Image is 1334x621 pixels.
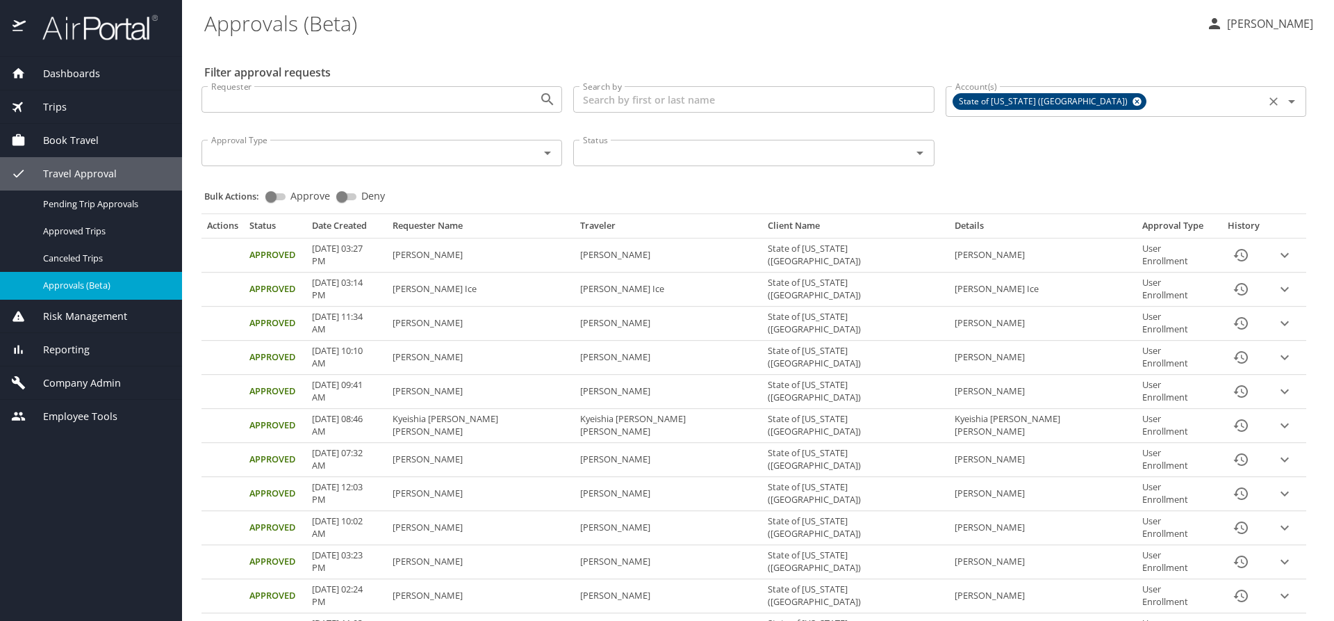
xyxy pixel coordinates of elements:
[387,341,575,375] td: [PERSON_NAME]
[575,239,762,273] td: [PERSON_NAME]
[387,443,575,477] td: [PERSON_NAME]
[244,579,306,613] td: Approved
[949,443,1137,477] td: [PERSON_NAME]
[387,545,575,579] td: [PERSON_NAME]
[244,477,306,511] td: Approved
[575,443,762,477] td: [PERSON_NAME]
[1274,415,1295,436] button: expand row
[575,409,762,443] td: Kyeishia [PERSON_NAME] [PERSON_NAME]
[1274,279,1295,300] button: expand row
[573,86,934,113] input: Search by first or last name
[949,307,1137,341] td: [PERSON_NAME]
[26,342,90,357] span: Reporting
[762,443,948,477] td: State of [US_STATE] ([GEOGRAPHIC_DATA])
[26,309,127,324] span: Risk Management
[1274,347,1295,368] button: expand row
[949,273,1137,307] td: [PERSON_NAME] Ice
[387,273,575,307] td: [PERSON_NAME] Ice
[290,191,330,201] span: Approve
[306,273,387,307] td: [DATE] 03:14 PM
[910,143,930,163] button: Open
[1274,517,1295,538] button: expand row
[1137,307,1219,341] td: User Enrollment
[1137,341,1219,375] td: User Enrollment
[949,341,1137,375] td: [PERSON_NAME]
[306,443,387,477] td: [DATE] 07:32 AM
[762,375,948,409] td: State of [US_STATE] ([GEOGRAPHIC_DATA])
[204,1,1195,45] h1: Approvals (Beta)
[1137,273,1219,307] td: User Enrollment
[1224,307,1258,340] button: History
[1137,511,1219,545] td: User Enrollment
[1137,409,1219,443] td: User Enrollment
[43,252,165,265] span: Canceled Trips
[575,545,762,579] td: [PERSON_NAME]
[387,239,575,273] td: [PERSON_NAME]
[43,225,165,238] span: Approved Trips
[1224,273,1258,306] button: History
[26,99,67,115] span: Trips
[387,307,575,341] td: [PERSON_NAME]
[1274,483,1295,504] button: expand row
[26,66,100,81] span: Dashboards
[204,190,270,202] p: Bulk Actions:
[1274,381,1295,402] button: expand row
[387,477,575,511] td: [PERSON_NAME]
[575,477,762,511] td: [PERSON_NAME]
[762,273,948,307] td: State of [US_STATE] ([GEOGRAPHIC_DATA])
[762,477,948,511] td: State of [US_STATE] ([GEOGRAPHIC_DATA])
[1137,545,1219,579] td: User Enrollment
[201,220,244,238] th: Actions
[953,95,1136,109] span: State of [US_STATE] ([GEOGRAPHIC_DATA])
[13,14,27,41] img: icon-airportal.png
[27,14,158,41] img: airportal-logo.png
[387,511,575,545] td: [PERSON_NAME]
[306,220,387,238] th: Date Created
[1224,341,1258,374] button: History
[1224,579,1258,613] button: History
[1137,375,1219,409] td: User Enrollment
[1274,551,1295,572] button: expand row
[538,90,557,109] button: Open
[1219,220,1269,238] th: History
[306,477,387,511] td: [DATE] 12:03 PM
[1137,443,1219,477] td: User Enrollment
[306,511,387,545] td: [DATE] 10:02 AM
[306,239,387,273] td: [DATE] 03:27 PM
[953,93,1146,110] div: State of [US_STATE] ([GEOGRAPHIC_DATA])
[43,197,165,211] span: Pending Trip Approvals
[306,307,387,341] td: [DATE] 11:34 AM
[949,511,1137,545] td: [PERSON_NAME]
[387,409,575,443] td: Kyeishia [PERSON_NAME] [PERSON_NAME]
[575,375,762,409] td: [PERSON_NAME]
[1274,313,1295,334] button: expand row
[949,579,1137,613] td: [PERSON_NAME]
[1274,245,1295,266] button: expand row
[1224,545,1258,579] button: History
[949,220,1137,238] th: Details
[387,375,575,409] td: [PERSON_NAME]
[762,307,948,341] td: State of [US_STATE] ([GEOGRAPHIC_DATA])
[244,273,306,307] td: Approved
[1224,409,1258,442] button: History
[1137,239,1219,273] td: User Enrollment
[538,143,557,163] button: Open
[244,341,306,375] td: Approved
[949,409,1137,443] td: Kyeishia [PERSON_NAME] [PERSON_NAME]
[949,239,1137,273] td: [PERSON_NAME]
[1224,239,1258,272] button: History
[387,220,575,238] th: Requester Name
[244,443,306,477] td: Approved
[949,375,1137,409] td: [PERSON_NAME]
[306,579,387,613] td: [DATE] 02:24 PM
[1137,220,1219,238] th: Approval Type
[306,341,387,375] td: [DATE] 10:10 AM
[244,239,306,273] td: Approved
[26,133,99,148] span: Book Travel
[575,579,762,613] td: [PERSON_NAME]
[762,409,948,443] td: State of [US_STATE] ([GEOGRAPHIC_DATA])
[762,239,948,273] td: State of [US_STATE] ([GEOGRAPHIC_DATA])
[26,376,121,391] span: Company Admin
[575,220,762,238] th: Traveler
[244,409,306,443] td: Approved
